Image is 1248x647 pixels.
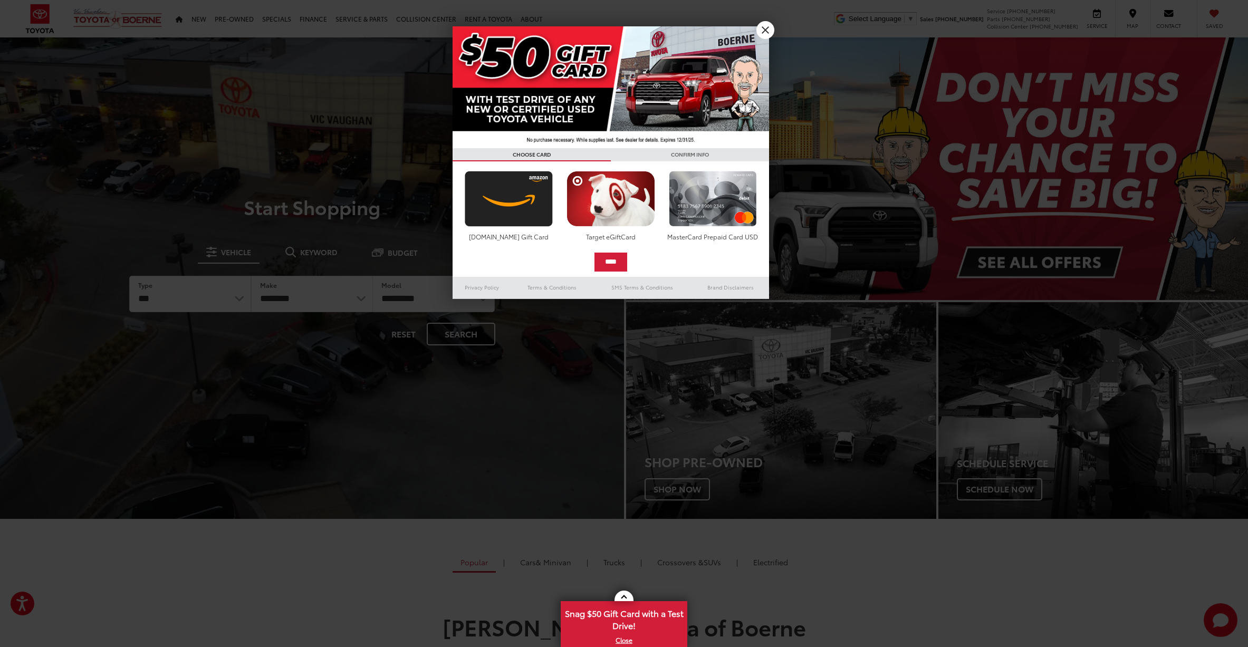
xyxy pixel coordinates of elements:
[611,148,769,161] h3: CONFIRM INFO
[666,232,760,241] div: MasterCard Prepaid Card USD
[564,232,657,241] div: Target eGiftCard
[453,148,611,161] h3: CHOOSE CARD
[462,232,555,241] div: [DOMAIN_NAME] Gift Card
[592,281,692,294] a: SMS Terms & Conditions
[692,281,769,294] a: Brand Disclaimers
[564,171,657,227] img: targetcard.png
[462,171,555,227] img: amazoncard.png
[512,281,592,294] a: Terms & Conditions
[562,602,686,634] span: Snag $50 Gift Card with a Test Drive!
[666,171,760,227] img: mastercard.png
[453,26,769,148] img: 42635_top_851395.jpg
[453,281,512,294] a: Privacy Policy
